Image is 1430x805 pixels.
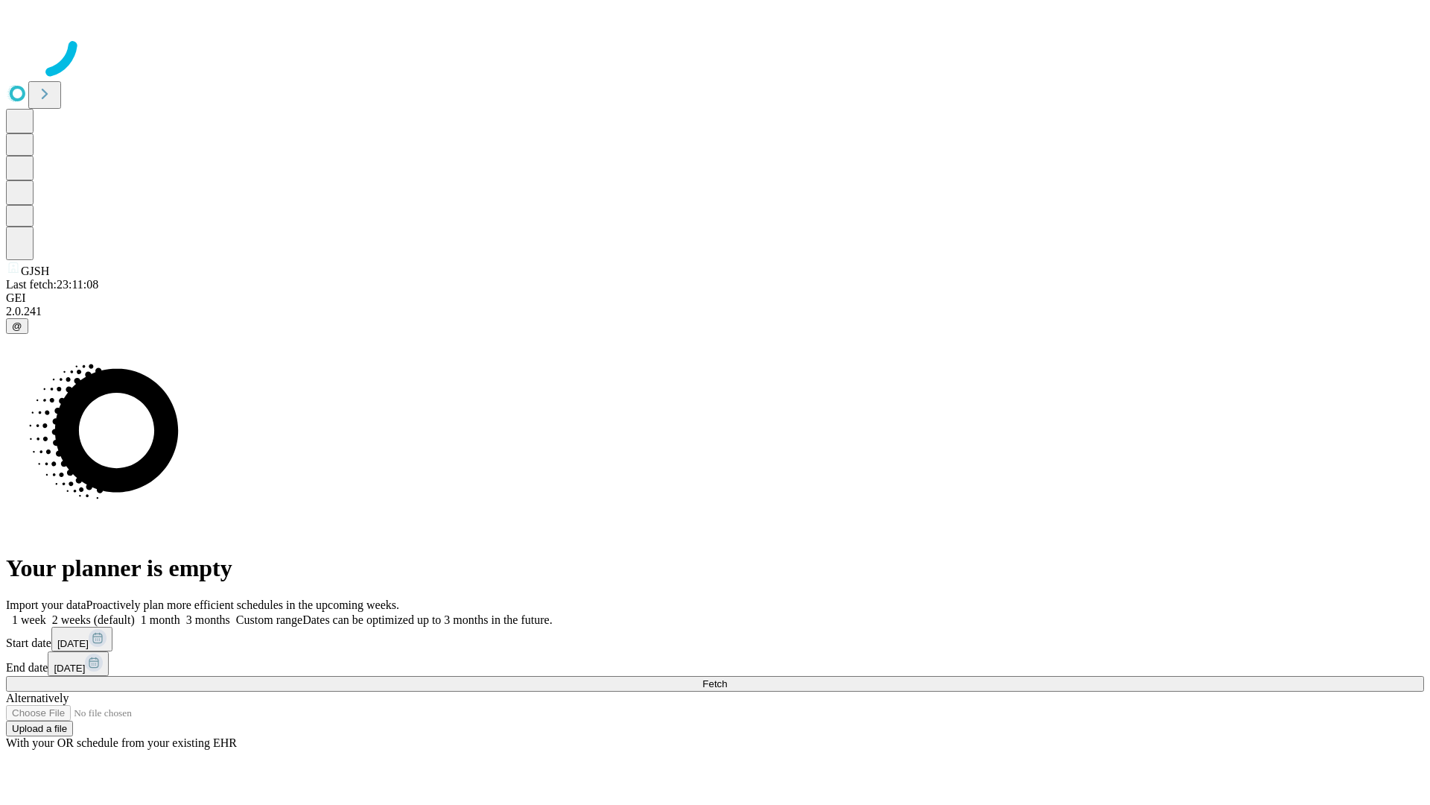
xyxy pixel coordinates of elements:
[6,599,86,611] span: Import your data
[702,678,727,689] span: Fetch
[6,305,1424,318] div: 2.0.241
[52,613,135,626] span: 2 weeks (default)
[6,555,1424,582] h1: Your planner is empty
[6,676,1424,692] button: Fetch
[6,721,73,736] button: Upload a file
[141,613,180,626] span: 1 month
[57,638,89,649] span: [DATE]
[54,663,85,674] span: [DATE]
[6,692,69,704] span: Alternatively
[86,599,399,611] span: Proactively plan more efficient schedules in the upcoming weeks.
[51,627,112,651] button: [DATE]
[6,627,1424,651] div: Start date
[6,318,28,334] button: @
[48,651,109,676] button: [DATE]
[6,291,1424,305] div: GEI
[236,613,302,626] span: Custom range
[12,613,46,626] span: 1 week
[186,613,230,626] span: 3 months
[302,613,552,626] span: Dates can be optimized up to 3 months in the future.
[6,278,98,291] span: Last fetch: 23:11:08
[12,321,22,332] span: @
[6,651,1424,676] div: End date
[21,265,49,277] span: GJSH
[6,736,237,749] span: With your OR schedule from your existing EHR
